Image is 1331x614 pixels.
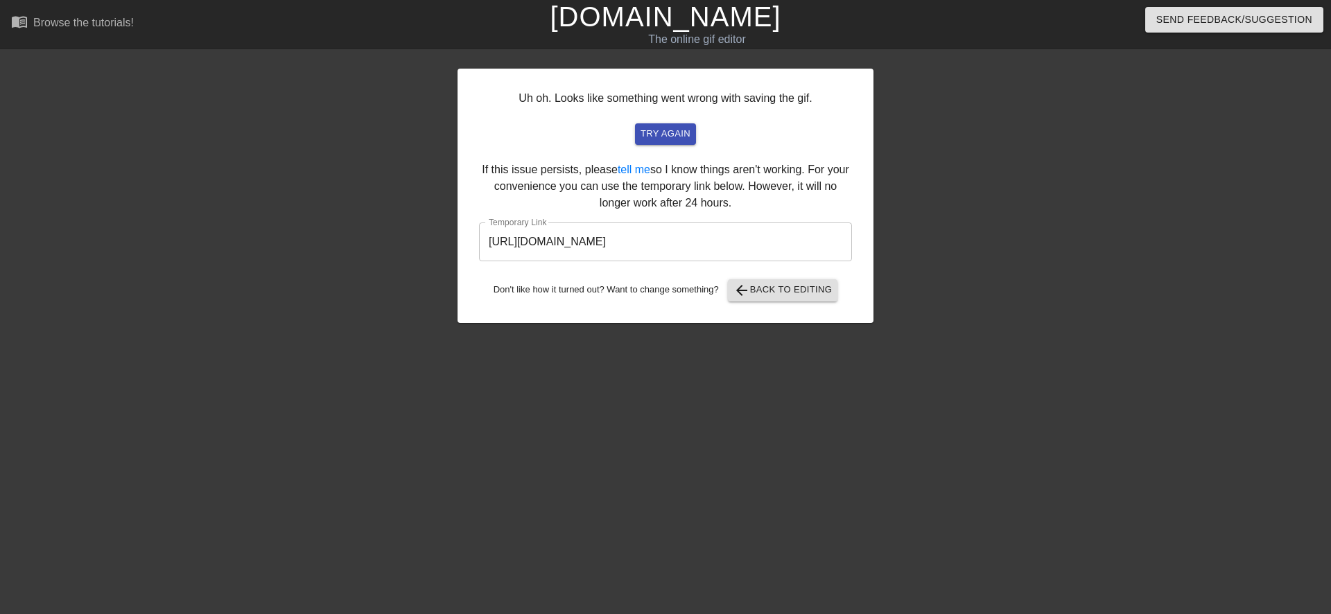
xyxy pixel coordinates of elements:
[458,69,873,323] div: Uh oh. Looks like something went wrong with saving the gif. If this issue persists, please so I k...
[1145,7,1323,33] button: Send Feedback/Suggestion
[733,282,833,299] span: Back to Editing
[11,13,134,35] a: Browse the tutorials!
[33,17,134,28] div: Browse the tutorials!
[728,279,838,301] button: Back to Editing
[479,279,852,301] div: Don't like how it turned out? Want to change something?
[618,164,650,175] a: tell me
[451,31,943,48] div: The online gif editor
[641,126,690,142] span: try again
[479,222,852,261] input: bare
[11,13,28,30] span: menu_book
[1156,11,1312,28] span: Send Feedback/Suggestion
[635,123,696,145] button: try again
[733,282,750,299] span: arrow_back
[550,1,781,32] a: [DOMAIN_NAME]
